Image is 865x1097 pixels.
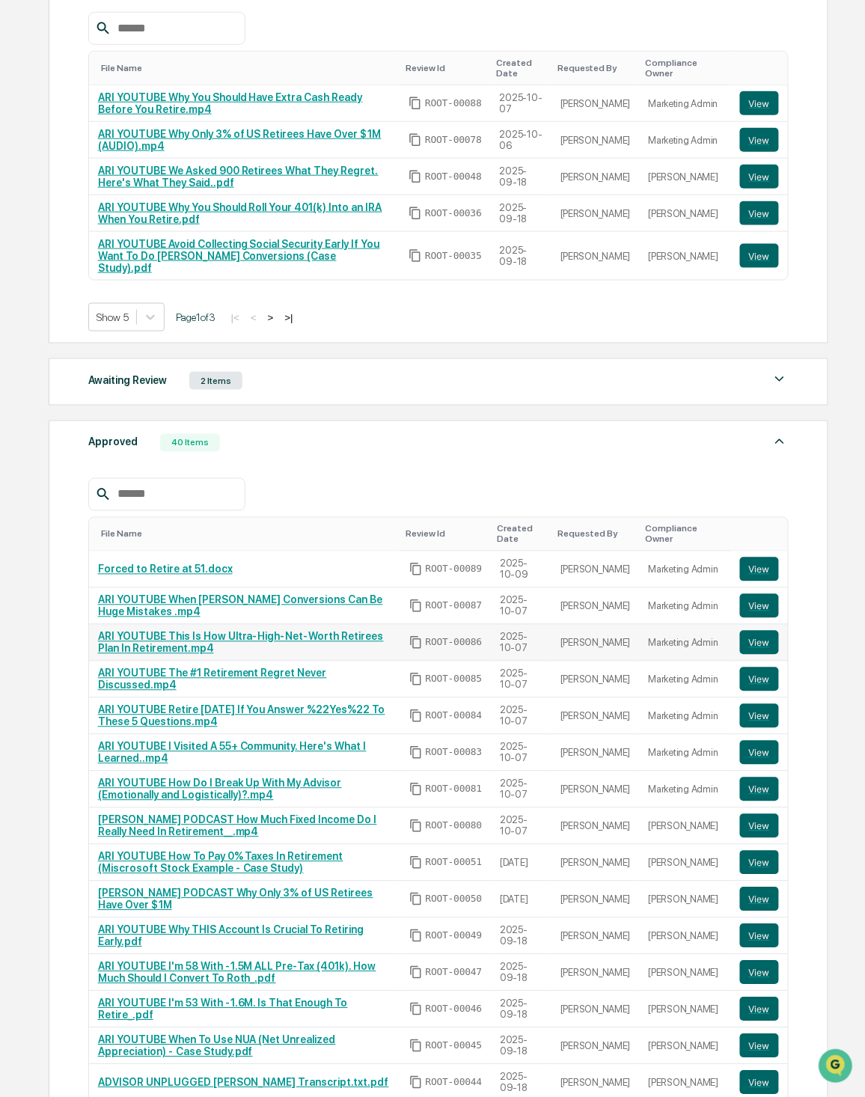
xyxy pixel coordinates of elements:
[98,777,342,801] a: ARI YOUTUBE How Do I Break Up With My Advisor (Emotionally and Logistically)?.mp4
[740,165,779,189] button: View
[108,190,120,202] div: 🗄️
[149,254,181,265] span: Pylon
[98,667,327,691] a: ARI YOUTUBE The #1 Retirement Regret Never Discussed.mp4
[551,159,640,195] td: [PERSON_NAME]
[98,851,343,875] a: ARI YOUTUBE How To Pay 0% Taxes In Retirement (Miscrosoft Stock Example - Case Study)
[426,1040,483,1052] span: ROOT-00045
[409,819,423,833] span: Copy Id
[551,735,640,771] td: [PERSON_NAME]
[491,232,551,280] td: 2025-09-18
[409,929,423,943] span: Copy Id
[491,698,551,735] td: 2025-10-07
[640,955,731,991] td: [PERSON_NAME]
[426,563,483,575] span: ROOT-00089
[491,881,551,918] td: [DATE]
[491,735,551,771] td: 2025-10-07
[409,636,423,650] span: Copy Id
[551,1028,640,1065] td: [PERSON_NAME]
[123,189,186,204] span: Attestations
[740,201,779,225] button: View
[640,551,731,588] td: Marketing Admin
[409,893,423,906] span: Copy Id
[9,211,100,238] a: 🔎Data Lookup
[640,918,731,955] td: [PERSON_NAME]
[98,997,348,1021] a: ARI YOUTUBE I'm 53 With -1.6M. Is That Enough To Retire_.pdf
[740,814,779,838] button: View
[426,930,483,942] span: ROOT-00049
[557,529,634,540] div: Toggle SortBy
[98,924,364,948] a: ARI YOUTUBE Why THIS Account Is Crucial To Retiring Early.pdf
[491,122,551,159] td: 2025-10-06
[551,808,640,845] td: [PERSON_NAME]
[101,529,394,540] div: Toggle SortBy
[743,63,782,73] div: Toggle SortBy
[771,433,789,450] img: caret
[98,91,363,115] a: ARI YOUTUBE Why You Should Have Extra Cash Ready Before You Retire.mp4
[743,529,782,540] div: Toggle SortBy
[426,1077,483,1089] span: ROOT-00044
[740,128,779,152] button: View
[740,887,779,911] button: View
[740,741,779,765] button: View
[406,529,486,540] div: Toggle SortBy
[15,219,27,230] div: 🔎
[409,599,423,613] span: Copy Id
[409,207,422,220] span: Copy Id
[740,667,779,691] button: View
[51,129,189,141] div: We're available if you need us!
[491,661,551,698] td: 2025-10-07
[551,881,640,918] td: [PERSON_NAME]
[640,159,731,195] td: [PERSON_NAME]
[425,250,482,262] span: ROOT-00035
[740,631,779,655] a: View
[740,961,779,985] button: View
[98,594,383,618] a: ARI YOUTUBE When [PERSON_NAME] Conversions Can Be Huge Mistakes .mp4
[740,557,779,581] button: View
[646,58,725,79] div: Toggle SortBy
[491,991,551,1028] td: 2025-09-18
[409,1076,423,1090] span: Copy Id
[176,311,216,323] span: Page 1 of 3
[551,232,640,280] td: [PERSON_NAME]
[551,771,640,808] td: [PERSON_NAME]
[640,661,731,698] td: Marketing Admin
[409,133,422,147] span: Copy Id
[491,808,551,845] td: 2025-10-07
[98,1034,336,1058] a: ARI YOUTUBE When To Use NUA (Net Unrealized Appreciation) - Case Study.pdf
[409,709,423,723] span: Copy Id
[740,1071,779,1095] button: View
[491,625,551,661] td: 2025-10-07
[491,845,551,881] td: [DATE]
[551,661,640,698] td: [PERSON_NAME]
[409,1003,423,1016] span: Copy Id
[426,747,483,759] span: ROOT-00083
[740,704,779,728] button: View
[409,97,422,110] span: Copy Id
[740,851,779,875] button: View
[640,1028,731,1065] td: [PERSON_NAME]
[817,1048,858,1088] iframe: Open customer support
[30,189,97,204] span: Preclearance
[551,955,640,991] td: [PERSON_NAME]
[9,183,103,210] a: 🖐️Preclearance
[409,966,423,980] span: Copy Id
[551,588,640,625] td: [PERSON_NAME]
[491,955,551,991] td: 2025-09-18
[189,372,242,390] div: 2 Items
[740,91,779,115] a: View
[88,433,138,452] div: Approved
[491,1028,551,1065] td: 2025-09-18
[88,370,167,390] div: Awaiting Review
[740,924,779,948] button: View
[426,600,483,612] span: ROOT-00087
[640,195,731,232] td: [PERSON_NAME]
[409,249,422,263] span: Copy Id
